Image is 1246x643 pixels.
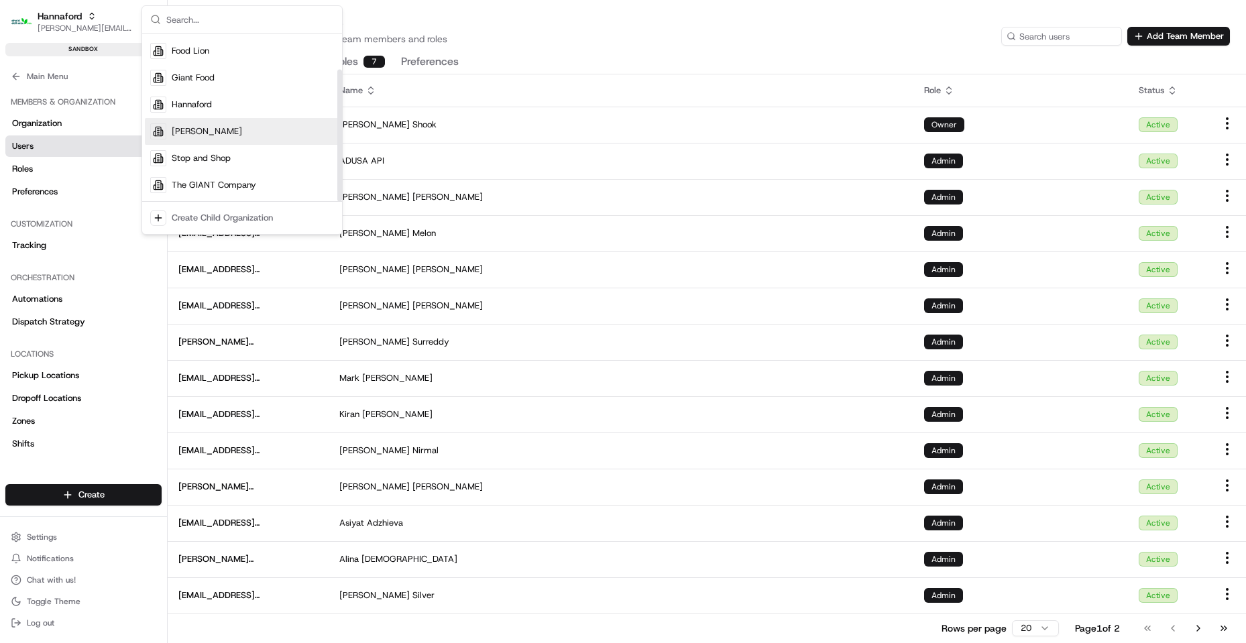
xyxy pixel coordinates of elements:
[362,408,433,420] span: [PERSON_NAME]
[1139,117,1178,132] div: Active
[12,163,33,175] span: Roles
[178,445,318,457] span: [EMAIL_ADDRESS][DOMAIN_NAME]
[339,336,410,348] span: [PERSON_NAME]
[38,9,82,23] button: Hannaford
[13,196,24,207] div: 📗
[339,481,410,493] span: [PERSON_NAME]
[12,117,62,129] span: Organization
[178,408,318,420] span: [EMAIL_ADDRESS][PERSON_NAME][DOMAIN_NAME]
[1139,298,1178,313] div: Active
[412,481,483,493] span: [PERSON_NAME]
[924,407,963,422] div: Admin
[27,71,68,82] span: Main Menu
[95,227,162,237] a: Powered byPylon
[166,6,334,33] input: Search...
[5,410,162,432] a: Zones
[178,264,318,276] span: [EMAIL_ADDRESS][DOMAIN_NAME]
[5,43,162,56] div: sandbox
[178,553,318,565] span: [PERSON_NAME][EMAIL_ADDRESS][DOMAIN_NAME]
[108,189,221,213] a: 💻API Documentation
[8,189,108,213] a: 📗Knowledge Base
[924,117,964,132] div: Owner
[133,227,162,237] span: Pylon
[12,369,79,382] span: Pickup Locations
[1139,407,1178,422] div: Active
[367,517,403,529] span: Adzhieva
[5,113,162,134] a: Organization
[12,438,34,450] span: Shifts
[924,335,963,349] div: Admin
[172,99,212,111] span: Hannaford
[12,239,46,251] span: Tracking
[172,72,215,84] span: Giant Food
[13,54,244,75] p: Welcome 👋
[924,190,963,204] div: Admin
[27,618,54,628] span: Log out
[339,517,364,529] span: Asiyat
[172,125,242,137] span: [PERSON_NAME]
[12,140,34,152] span: Users
[339,264,410,276] span: [PERSON_NAME]
[5,388,162,409] a: Dropoff Locations
[178,589,318,601] span: [EMAIL_ADDRESS][DOMAIN_NAME]
[178,300,318,312] span: [EMAIL_ADDRESS][DOMAIN_NAME]
[12,316,85,328] span: Dispatch Strategy
[38,23,133,34] button: [PERSON_NAME][EMAIL_ADDRESS][DOMAIN_NAME]
[12,392,81,404] span: Dropoff Locations
[178,517,318,529] span: [EMAIL_ADDRESS][DOMAIN_NAME]
[924,479,963,494] div: Admin
[13,128,38,152] img: 1736555255976-a54dd68f-1ca7-489b-9aae-adbdc363a1c4
[339,191,410,203] span: [PERSON_NAME]
[12,293,62,305] span: Automations
[339,119,410,131] span: [PERSON_NAME]
[27,575,76,585] span: Chat with us!
[339,155,368,167] span: ADUSA
[5,181,162,202] a: Preferences
[5,67,162,86] button: Main Menu
[339,84,903,97] div: Name
[5,549,162,568] button: Notifications
[172,212,273,224] div: Create Child Organization
[924,226,963,241] div: Admin
[412,191,483,203] span: [PERSON_NAME]
[35,86,221,101] input: Clear
[924,298,963,313] div: Admin
[5,135,162,157] a: Users
[924,588,963,603] div: Admin
[27,553,74,564] span: Notifications
[363,56,385,68] div: 7
[5,365,162,386] a: Pickup Locations
[924,371,963,386] div: Admin
[27,532,57,542] span: Settings
[1127,27,1230,46] button: Add Team Member
[339,408,359,420] span: Kiran
[924,84,1117,97] div: Role
[5,267,162,288] div: Orchestration
[178,336,318,348] span: [PERSON_NAME][EMAIL_ADDRESS][DOMAIN_NAME]
[5,528,162,546] button: Settings
[78,489,105,501] span: Create
[12,415,35,427] span: Zones
[412,445,439,457] span: Nirmal
[172,152,231,164] span: Stop and Shop
[5,311,162,333] a: Dispatch Strategy
[5,288,162,310] a: Automations
[942,622,1007,635] p: Rows per page
[11,11,32,32] img: Hannaford
[412,300,483,312] span: [PERSON_NAME]
[332,51,385,74] button: Roles
[1139,154,1178,168] div: Active
[1139,190,1178,204] div: Active
[362,372,433,384] span: [PERSON_NAME]
[361,553,457,565] span: [DEMOGRAPHIC_DATA]
[27,194,103,208] span: Knowledge Base
[12,186,58,198] span: Preferences
[1075,622,1120,635] div: Page 1 of 2
[5,343,162,365] div: Locations
[5,158,162,180] a: Roles
[339,300,410,312] span: [PERSON_NAME]
[228,132,244,148] button: Start new chat
[46,128,220,141] div: Start new chat
[924,552,963,567] div: Admin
